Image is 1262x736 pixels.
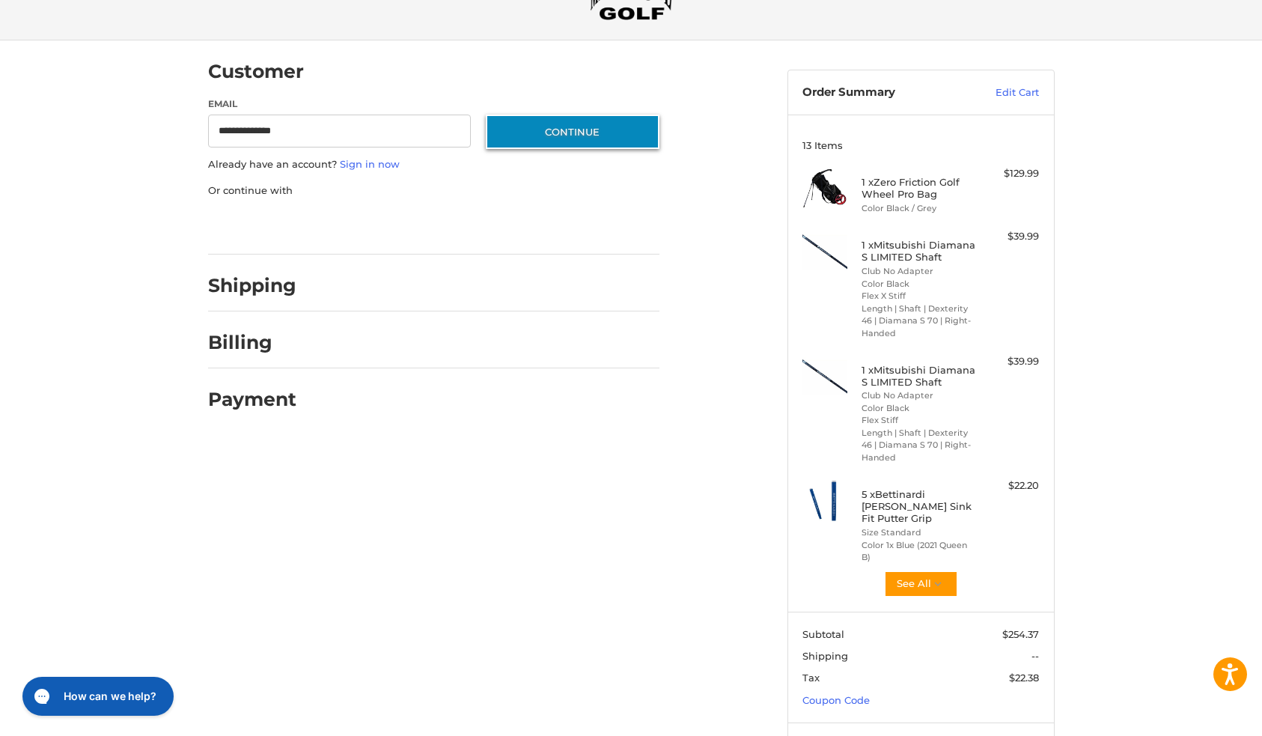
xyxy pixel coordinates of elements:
iframe: Gorgias live chat messenger [15,672,178,721]
span: Tax [802,672,820,684]
a: Coupon Code [802,694,870,706]
h2: Shipping [208,274,296,297]
div: $129.99 [980,166,1039,181]
li: Size Standard [862,526,976,539]
div: $39.99 [980,354,1039,369]
span: $22.38 [1009,672,1039,684]
h4: 1 x Zero Friction Golf Wheel Pro Bag [862,176,976,201]
li: Length | Shaft | Dexterity 46 | Diamana S 70 | Right-Handed [862,427,976,464]
h2: Payment [208,388,296,411]
h2: Customer [208,60,304,83]
h4: 1 x Mitsubishi Diamana S LIMITED Shaft [862,239,976,264]
li: Color Black [862,278,976,291]
li: Color Black / Grey [862,202,976,215]
a: Edit Cart [963,85,1039,100]
label: Email [208,97,472,111]
button: See All [884,571,958,597]
button: Continue [486,115,659,149]
h4: 1 x Mitsubishi Diamana S LIMITED Shaft [862,364,976,389]
li: Club No Adapter [862,389,976,402]
li: Flex Stiff [862,414,976,427]
h4: 5 x Bettinardi [PERSON_NAME] Sink Fit Putter Grip [862,488,976,525]
iframe: PayPal-paypal [203,213,315,240]
h3: Order Summary [802,85,963,100]
h3: 13 Items [802,139,1039,151]
h2: Billing [208,331,296,354]
p: Already have an account? [208,157,659,172]
li: Color Black [862,402,976,415]
span: -- [1031,650,1039,662]
iframe: PayPal-venmo [457,213,569,240]
a: Sign in now [340,158,400,170]
p: Or continue with [208,183,659,198]
div: $39.99 [980,229,1039,244]
div: $22.20 [980,478,1039,493]
li: Length | Shaft | Dexterity 46 | Diamana S 70 | Right-Handed [862,302,976,340]
span: $254.37 [1002,628,1039,640]
span: Shipping [802,650,848,662]
li: Club No Adapter [862,265,976,278]
iframe: PayPal-paylater [330,213,442,240]
li: Color 1x Blue (2021 Queen B) [862,539,976,564]
li: Flex X Stiff [862,290,976,302]
span: Subtotal [802,628,844,640]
